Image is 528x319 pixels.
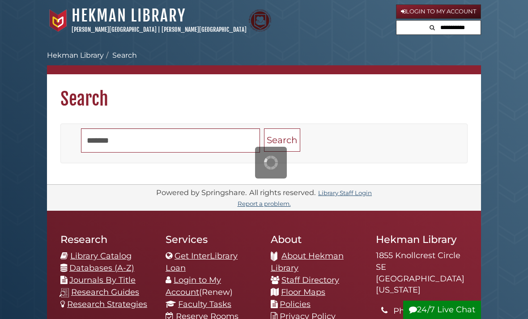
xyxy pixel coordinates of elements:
a: Policies [280,299,311,309]
img: Calvin Theological Seminary [249,9,271,32]
a: [PERSON_NAME][GEOGRAPHIC_DATA] [162,26,247,33]
img: research-guides-icon-white_37x37.png [60,288,69,298]
img: Working... [264,156,278,170]
a: Library Staff Login [318,189,372,196]
a: Journals By Title [69,275,136,285]
button: Search [264,128,300,152]
a: About Hekman Library [271,251,344,273]
a: Research Strategies [67,299,147,309]
a: Library Catalog [70,251,132,261]
div: All rights reserved. [248,188,317,197]
li: Search [104,50,137,61]
button: Search [427,21,438,33]
h1: Search [47,74,481,110]
li: (Renew) [166,274,257,298]
a: Hekman Library [47,51,104,60]
nav: breadcrumb [47,50,481,74]
a: Faculty Tasks [178,299,231,309]
a: [PERSON_NAME][GEOGRAPHIC_DATA] [72,26,157,33]
a: Report a problem. [238,200,291,207]
span: | [158,26,160,33]
a: Staff Directory [281,275,339,285]
a: Login to My Account [396,4,481,19]
h2: About [271,233,362,246]
button: 24/7 Live Chat [403,301,481,319]
h2: Research [60,233,152,246]
address: 1855 Knollcrest Circle SE [GEOGRAPHIC_DATA][US_STATE] [376,250,468,296]
a: Databases (A-Z) [69,263,134,273]
a: Login to My Account [166,275,221,297]
a: Research Guides [71,287,139,297]
a: Get InterLibrary Loan [166,251,238,273]
img: Calvin University [47,9,69,32]
h2: Services [166,233,257,246]
a: Hekman Library [72,6,186,26]
h2: Hekman Library [376,233,468,246]
a: Floor Maps [281,287,325,297]
i: Search [430,25,435,30]
div: Powered by Springshare. [155,188,248,197]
